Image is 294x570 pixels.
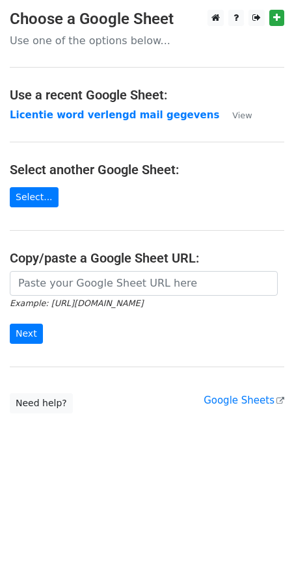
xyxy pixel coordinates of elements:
a: Google Sheets [204,395,284,406]
a: Need help? [10,393,73,413]
h3: Choose a Google Sheet [10,10,284,29]
h4: Select another Google Sheet: [10,162,284,177]
input: Next [10,324,43,344]
small: Example: [URL][DOMAIN_NAME] [10,298,143,308]
h4: Copy/paste a Google Sheet URL: [10,250,284,266]
input: Paste your Google Sheet URL here [10,271,278,296]
p: Use one of the options below... [10,34,284,47]
a: Licentie word verlengd mail gegevens [10,109,219,121]
small: View [232,110,252,120]
a: View [219,109,252,121]
h4: Use a recent Google Sheet: [10,87,284,103]
a: Select... [10,187,59,207]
